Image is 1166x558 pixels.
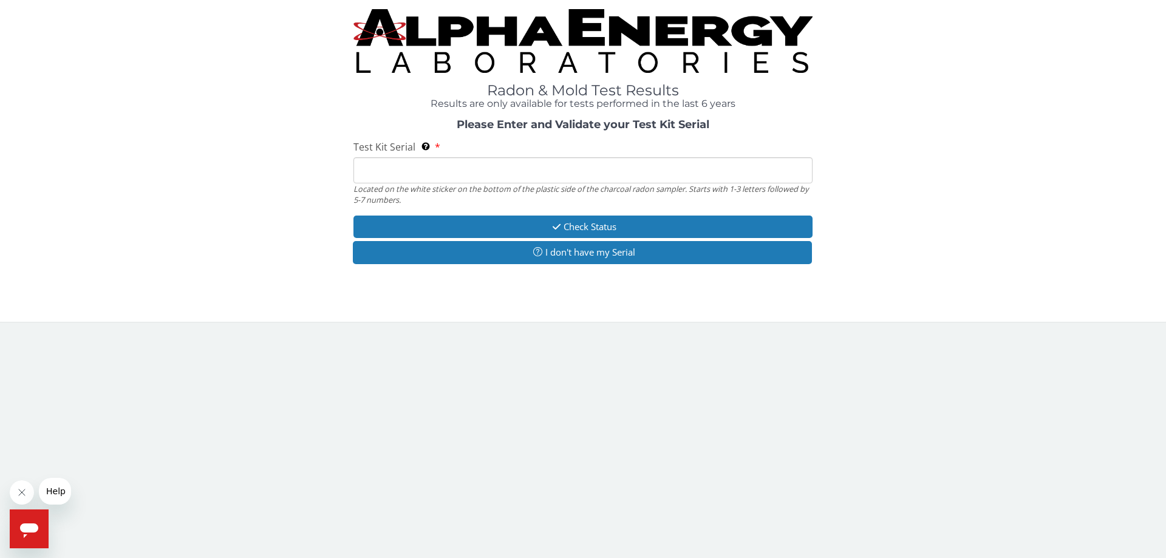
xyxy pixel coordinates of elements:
[457,118,709,131] strong: Please Enter and Validate your Test Kit Serial
[353,83,813,98] h1: Radon & Mold Test Results
[353,9,813,73] img: TightCrop.jpg
[10,480,34,505] iframe: Close message
[353,216,813,238] button: Check Status
[39,478,71,505] iframe: Message from company
[353,98,813,109] h4: Results are only available for tests performed in the last 6 years
[353,183,813,206] div: Located on the white sticker on the bottom of the plastic side of the charcoal radon sampler. Sta...
[353,140,415,154] span: Test Kit Serial
[10,509,49,548] iframe: Button to launch messaging window
[353,241,812,264] button: I don't have my Serial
